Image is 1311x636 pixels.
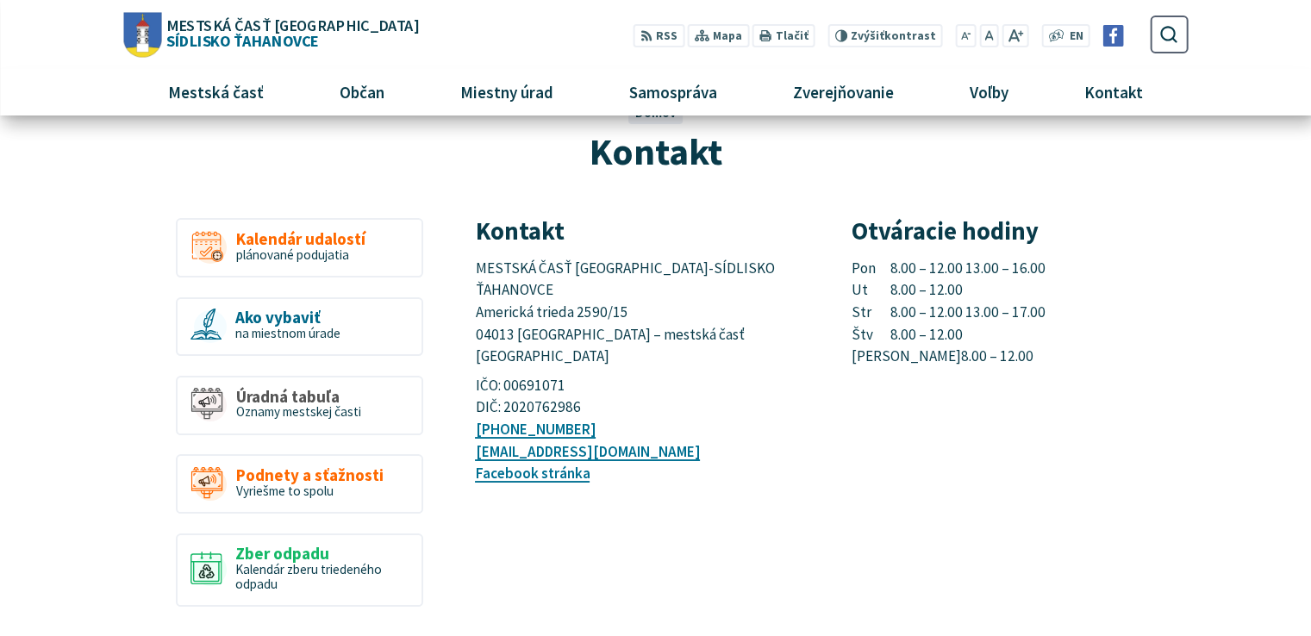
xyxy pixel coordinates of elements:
[852,258,1188,368] p: 8.00 – 12.00 13.00 – 16.00 8.00 – 12.00 8.00 – 12.00 13.00 – 17.00 8.00 – 12.00 8.00 – 12.00
[475,442,700,461] a: [EMAIL_ADDRESS][DOMAIN_NAME]
[333,69,390,115] span: Občan
[235,561,382,592] span: Kalendár zberu triedeného odpadu
[852,218,1188,245] h3: Otváracie hodiny
[136,69,295,115] a: Mestská časť
[852,346,961,368] span: [PERSON_NAME]
[475,375,811,419] p: IČO: 00691071 DIČ: 2020762986
[656,28,677,46] span: RSS
[1064,28,1088,46] a: EN
[236,483,334,499] span: Vyriešme to spolu
[939,69,1040,115] a: Voľby
[235,309,340,327] span: Ako vybaviť
[598,69,749,115] a: Samospráva
[787,69,901,115] span: Zverejňovanie
[589,128,721,175] span: Kontakt
[852,258,891,280] span: Pon
[622,69,723,115] span: Samospráva
[123,12,418,57] a: Logo Sídlisko Ťahanovce, prejsť na domovskú stránku.
[775,29,808,43] span: Tlačiť
[176,533,423,607] a: Zber odpadu Kalendár zberu triedeného odpadu
[1002,24,1028,47] button: Zväčšiť veľkosť písma
[176,297,423,357] a: Ako vybaviť na miestnom úrade
[979,24,998,47] button: Nastaviť pôvodnú veľkosť písma
[176,376,423,435] a: Úradná tabuľa Oznamy mestskej časti
[475,420,596,439] a: [PHONE_NUMBER]
[634,104,676,121] a: Domov
[236,246,349,263] span: plánované podujatia
[1102,25,1124,47] img: Prejsť na Facebook stránku
[453,69,559,115] span: Miestny úrad
[688,24,749,47] a: Mapa
[236,466,384,484] span: Podnety a sťažnosti
[236,230,365,248] span: Kalendár udalostí
[1069,28,1083,46] span: EN
[762,69,926,115] a: Zverejňovanie
[166,17,418,33] span: Mestská časť [GEOGRAPHIC_DATA]
[176,218,423,277] a: Kalendár udalostí plánované podujatia
[634,24,684,47] a: RSS
[956,24,977,47] button: Zmenšiť veľkosť písma
[123,12,161,57] img: Prejsť na domovskú stránku
[1078,69,1150,115] span: Kontakt
[475,464,590,483] a: Facebook stránka
[852,302,891,324] span: Str
[851,29,936,43] span: kontrast
[428,69,584,115] a: Miestny úrad
[308,69,415,115] a: Občan
[235,545,409,563] span: Zber odpadu
[176,454,423,514] a: Podnety a sťažnosti Vyriešme to spolu
[475,259,777,366] span: MESTSKÁ ČASŤ [GEOGRAPHIC_DATA]-SÍDLISKO ŤAHANOVCE Americká trieda 2590/15 04013 [GEOGRAPHIC_DATA]...
[236,388,361,406] span: Úradná tabuľa
[1053,69,1175,115] a: Kontakt
[161,17,418,48] span: Sídlisko Ťahanovce
[752,24,815,47] button: Tlačiť
[852,279,891,302] span: Ut
[235,325,340,341] span: na miestnom úrade
[827,24,942,47] button: Zvýšiťkontrast
[851,28,884,43] span: Zvýšiť
[475,218,811,245] h3: Kontakt
[964,69,1015,115] span: Voľby
[713,28,742,46] span: Mapa
[236,403,361,420] span: Oznamy mestskej časti
[852,324,891,346] span: Štv
[161,69,270,115] span: Mestská časť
